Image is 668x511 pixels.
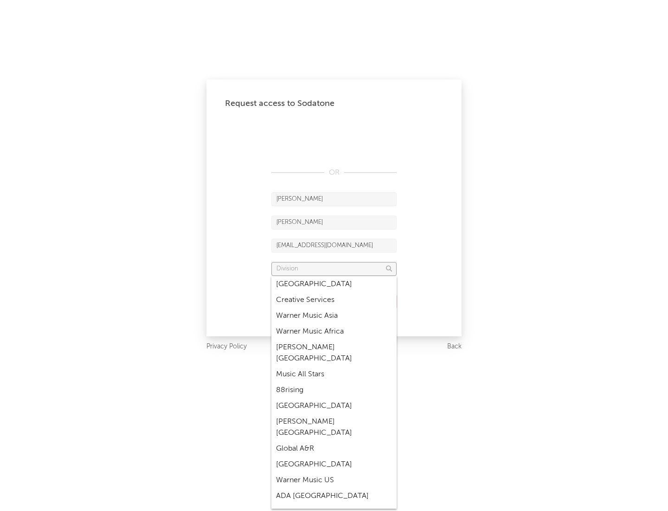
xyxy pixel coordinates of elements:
[271,340,397,367] div: [PERSON_NAME] [GEOGRAPHIC_DATA]
[271,276,397,292] div: [GEOGRAPHIC_DATA]
[271,192,397,206] input: First Name
[271,472,397,488] div: Warner Music US
[271,457,397,472] div: [GEOGRAPHIC_DATA]
[271,398,397,414] div: [GEOGRAPHIC_DATA]
[271,167,397,178] div: OR
[271,308,397,324] div: Warner Music Asia
[271,292,397,308] div: Creative Services
[271,367,397,382] div: Music All Stars
[206,341,247,353] a: Privacy Policy
[225,98,443,109] div: Request access to Sodatone
[271,239,397,253] input: Email
[271,414,397,441] div: [PERSON_NAME] [GEOGRAPHIC_DATA]
[447,341,462,353] a: Back
[271,382,397,398] div: 88rising
[271,216,397,229] input: Last Name
[271,324,397,340] div: Warner Music Africa
[271,488,397,504] div: ADA [GEOGRAPHIC_DATA]
[271,441,397,457] div: Global A&R
[271,262,397,276] input: Division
